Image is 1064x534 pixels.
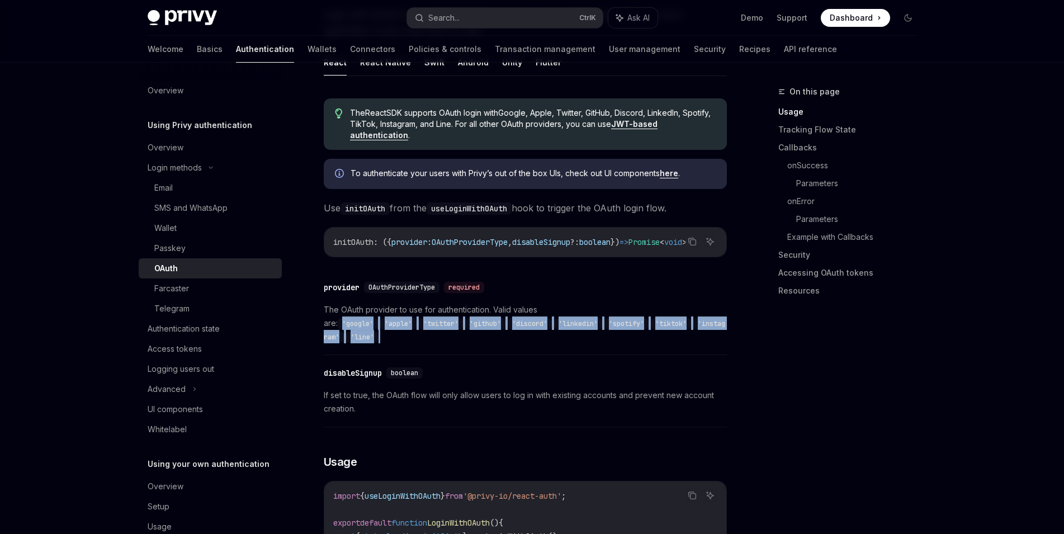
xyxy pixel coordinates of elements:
button: Ask AI [608,8,658,28]
span: boolean [391,368,418,377]
span: : [427,237,432,247]
a: Tracking Flow State [778,121,926,139]
div: OAuth [154,262,178,275]
span: => [620,237,628,247]
a: Security [694,36,726,63]
span: The OAuth provider to use for authentication. Valid values are: , , , , , , , , , . [324,303,727,343]
div: Farcaster [154,282,189,295]
span: () [490,518,499,528]
a: Farcaster [139,278,282,299]
span: The React SDK supports OAuth login with Google, Apple, Twitter, GitHub, Discord, LinkedIn, Spotif... [350,107,715,141]
span: < [660,237,664,247]
a: Parameters [796,174,926,192]
a: Setup [139,497,282,517]
span: }) [611,237,620,247]
span: On this page [789,85,840,98]
a: Resources [778,282,926,300]
div: Authentication state [148,322,220,335]
span: OAuthProviderType [432,237,508,247]
span: , [508,237,512,247]
span: export [333,518,360,528]
a: Connectors [350,36,395,63]
a: Wallet [139,218,282,238]
div: SMS and WhatsApp [154,201,228,215]
a: Accessing OAuth tokens [778,264,926,282]
button: Search...CtrlK [407,8,603,28]
button: Ask AI [703,488,717,503]
a: User management [609,36,680,63]
a: Telegram [139,299,282,319]
span: : ({ [373,237,391,247]
a: Security [778,246,926,264]
span: void [664,237,682,247]
a: Callbacks [778,139,926,157]
a: Welcome [148,36,183,63]
a: Overview [139,138,282,158]
a: Demo [741,12,763,23]
a: onError [787,192,926,210]
div: required [444,282,484,293]
span: provider [391,237,427,247]
div: Telegram [154,302,190,315]
a: Logging users out [139,359,282,379]
a: Basics [197,36,223,63]
a: Whitelabel [139,419,282,440]
span: Usage [324,454,357,470]
code: useLoginWithOAuth [427,202,512,215]
h5: Using Privy authentication [148,119,252,132]
a: Recipes [739,36,770,63]
div: Email [154,181,173,195]
span: > [682,237,687,247]
code: 'tiktok' [651,318,691,329]
a: Support [777,12,807,23]
code: 'spotify' [604,318,649,329]
div: Setup [148,500,169,513]
span: { [499,518,503,528]
span: function [391,518,427,528]
a: Usage [778,103,926,121]
span: } [441,491,445,501]
code: 'github' [465,318,505,329]
code: 'apple' [380,318,417,329]
span: Dashboard [830,12,873,23]
svg: Tip [335,108,343,119]
a: here [660,168,678,178]
span: Ask AI [627,12,650,23]
a: SMS and WhatsApp [139,198,282,218]
span: If set to true, the OAuth flow will only allow users to log in with existing accounts and prevent... [324,389,727,415]
code: 'google' [338,318,378,329]
a: Overview [139,81,282,101]
span: import [333,491,360,501]
code: 'line' [346,332,379,343]
div: Usage [148,520,172,533]
span: disableSignup [512,237,570,247]
a: Access tokens [139,339,282,359]
div: Overview [148,141,183,154]
div: Overview [148,480,183,493]
button: Copy the contents from the code block [685,488,699,503]
a: API reference [784,36,837,63]
span: Promise [628,237,660,247]
code: 'discord' [508,318,552,329]
span: LoginWithOAuth [427,518,490,528]
div: Advanced [148,382,186,396]
button: Ask AI [703,234,717,249]
code: 'linkedin' [554,318,602,329]
div: Login methods [148,161,202,174]
a: Overview [139,476,282,497]
span: ; [561,491,566,501]
a: Wallets [308,36,337,63]
span: Ctrl K [579,13,596,22]
span: initOAuth [333,237,373,247]
span: Use from the hook to trigger the OAuth login flow. [324,200,727,216]
span: OAuthProviderType [368,283,435,292]
span: To authenticate your users with Privy’s out of the box UIs, check out UI components . [351,168,716,179]
button: Toggle dark mode [899,9,917,27]
span: ?: [570,237,579,247]
h5: Using your own authentication [148,457,269,471]
a: Authentication [236,36,294,63]
a: UI components [139,399,282,419]
div: Overview [148,84,183,97]
a: Policies & controls [409,36,481,63]
div: disableSignup [324,367,382,379]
